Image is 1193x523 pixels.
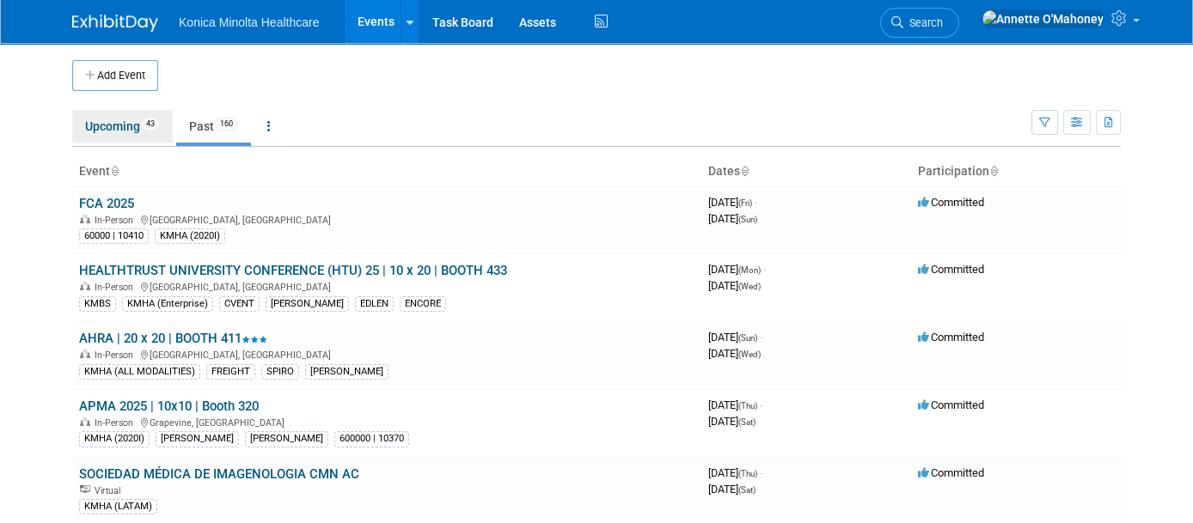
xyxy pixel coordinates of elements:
div: EDLEN [355,296,394,312]
div: KMHA (2020I) [155,228,225,244]
div: CVENT [219,296,260,312]
span: (Wed) [738,282,761,291]
img: ExhibitDay [72,15,158,32]
a: Search [880,8,959,38]
span: (Thu) [738,401,757,410]
span: Committed [918,398,984,411]
div: [PERSON_NAME] [245,431,328,447]
div: [GEOGRAPHIC_DATA], [GEOGRAPHIC_DATA] [79,212,694,226]
img: In-Person Event [80,350,90,358]
span: In-Person [95,282,138,293]
a: SOCIEDAD MÉDICA DE IMAGENOLOGIA CMN AC [79,466,359,482]
div: FREIGHT [206,364,255,380]
span: - [760,466,762,479]
span: [DATE] [708,212,757,225]
span: (Sun) [738,215,757,224]
div: KMHA (ALL MODALITIES) [79,364,200,380]
button: Add Event [72,60,158,91]
span: (Sat) [738,417,756,427]
div: KMBS [79,296,116,312]
div: [GEOGRAPHIC_DATA], [GEOGRAPHIC_DATA] [79,347,694,361]
span: In-Person [95,350,138,361]
img: Annette O'Mahoney [982,9,1104,28]
a: HEALTHTRUST UNIVERSITY CONFERENCE (HTU) 25 | 10 x 20 | BOOTH 433 [79,263,507,278]
span: In-Person [95,215,138,226]
span: [DATE] [708,398,762,411]
a: Sort by Participation Type [989,164,998,178]
a: APMA 2025 | 10x10 | Booth 320 [79,398,259,414]
a: Upcoming43 [72,110,173,143]
div: ENCORE [400,296,446,312]
span: (Fri) [738,198,752,208]
div: 60000 | 10410 [79,228,149,244]
div: Grapevine, [GEOGRAPHIC_DATA] [79,415,694,429]
span: [DATE] [708,279,761,292]
span: [DATE] [708,483,756,496]
div: [PERSON_NAME] [305,364,388,380]
span: (Wed) [738,350,761,359]
span: [DATE] [708,466,762,479]
div: [PERSON_NAME] [266,296,349,312]
img: Virtual Event [80,485,90,494]
div: KMHA (LATAM) [79,499,157,514]
span: Committed [918,331,984,344]
span: - [760,331,762,344]
a: Sort by Start Date [740,164,749,178]
span: - [755,196,757,209]
span: - [763,263,766,276]
th: Dates [701,157,911,186]
div: 600000 | 10370 [334,431,409,447]
span: [DATE] [708,415,756,428]
a: Past160 [176,110,251,143]
span: Konica Minolta Healthcare [179,15,319,29]
span: Committed [918,196,984,209]
span: (Sun) [738,333,757,343]
span: 160 [215,118,238,131]
span: Committed [918,263,984,276]
span: (Thu) [738,469,757,478]
div: [GEOGRAPHIC_DATA], [GEOGRAPHIC_DATA] [79,279,694,293]
img: In-Person Event [80,417,90,426]
th: Participation [911,157,1121,186]
th: Event [72,157,701,186]
span: [DATE] [708,347,761,360]
span: (Mon) [738,265,761,275]
a: FCA 2025 [79,196,134,211]
div: SPIRO [261,364,299,380]
span: In-Person [95,417,138,429]
span: 43 [141,118,160,131]
span: [DATE] [708,263,766,276]
span: Committed [918,466,984,479]
span: - [760,398,762,411]
div: [PERSON_NAME] [156,431,239,447]
span: (Sat) [738,485,756,495]
img: In-Person Event [80,282,90,290]
span: [DATE] [708,196,757,209]
div: KMHA (2020I) [79,431,150,447]
span: Search [903,16,943,29]
a: Sort by Event Name [110,164,119,178]
img: In-Person Event [80,215,90,223]
div: KMHA (Enterprise) [122,296,213,312]
span: [DATE] [708,331,762,344]
span: Virtual [95,485,125,496]
a: AHRA | 20 x 20 | BOOTH 411 [79,331,267,346]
